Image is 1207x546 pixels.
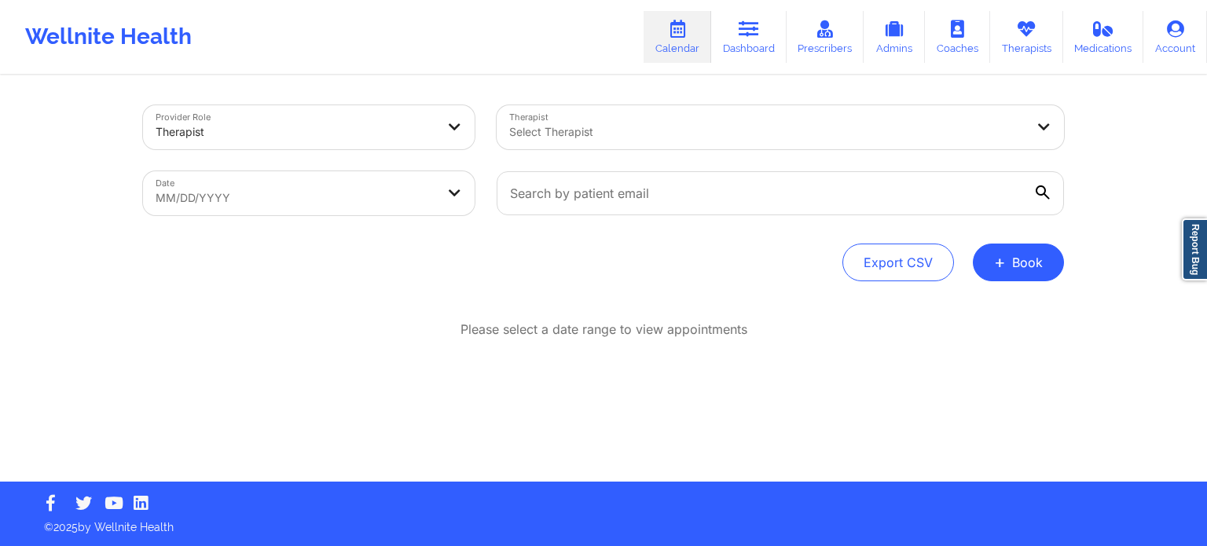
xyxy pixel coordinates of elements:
[994,258,1006,266] span: +
[973,244,1064,281] button: +Book
[864,11,925,63] a: Admins
[990,11,1063,63] a: Therapists
[156,115,435,149] div: Therapist
[497,171,1064,215] input: Search by patient email
[1143,11,1207,63] a: Account
[644,11,711,63] a: Calendar
[33,508,1174,535] p: © 2025 by Wellnite Health
[711,11,787,63] a: Dashboard
[1063,11,1144,63] a: Medications
[925,11,990,63] a: Coaches
[460,321,747,339] p: Please select a date range to view appointments
[787,11,864,63] a: Prescribers
[842,244,954,281] button: Export CSV
[1182,218,1207,280] a: Report Bug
